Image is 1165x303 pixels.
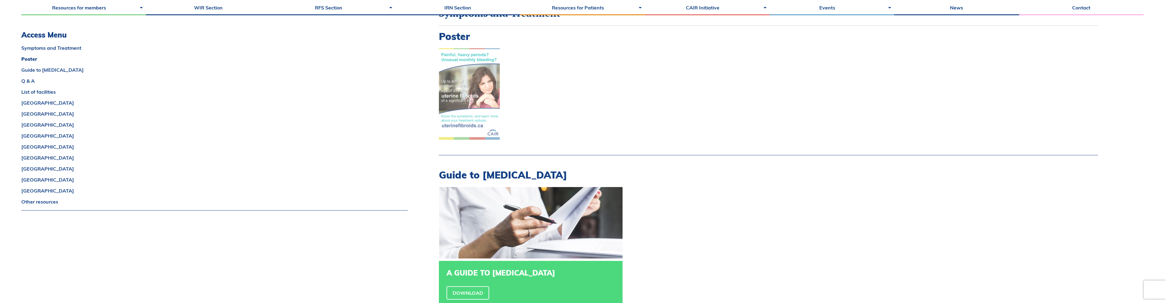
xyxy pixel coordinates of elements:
[21,199,408,204] a: Other resources
[21,100,408,105] a: [GEOGRAPHIC_DATA]
[439,31,1098,42] h2: Poster
[21,45,408,50] a: Symptoms and Treatment
[21,78,408,83] a: Q & A
[447,286,489,300] a: Download
[21,133,408,138] a: [GEOGRAPHIC_DATA]
[21,155,408,160] a: [GEOGRAPHIC_DATA]
[439,169,1098,181] h2: Guide to [MEDICAL_DATA]
[21,67,408,72] a: Guide to [MEDICAL_DATA]
[21,89,408,94] a: List of facilities
[447,269,615,277] h3: A GUIDE TO [MEDICAL_DATA]
[21,188,408,193] a: [GEOGRAPHIC_DATA]
[21,31,408,39] h3: Access Menu
[21,56,408,61] a: Poster
[21,122,408,127] a: [GEOGRAPHIC_DATA]
[21,111,408,116] a: [GEOGRAPHIC_DATA]
[21,144,408,149] a: [GEOGRAPHIC_DATA]
[21,166,408,171] a: [GEOGRAPHIC_DATA]
[21,177,408,182] a: [GEOGRAPHIC_DATA]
